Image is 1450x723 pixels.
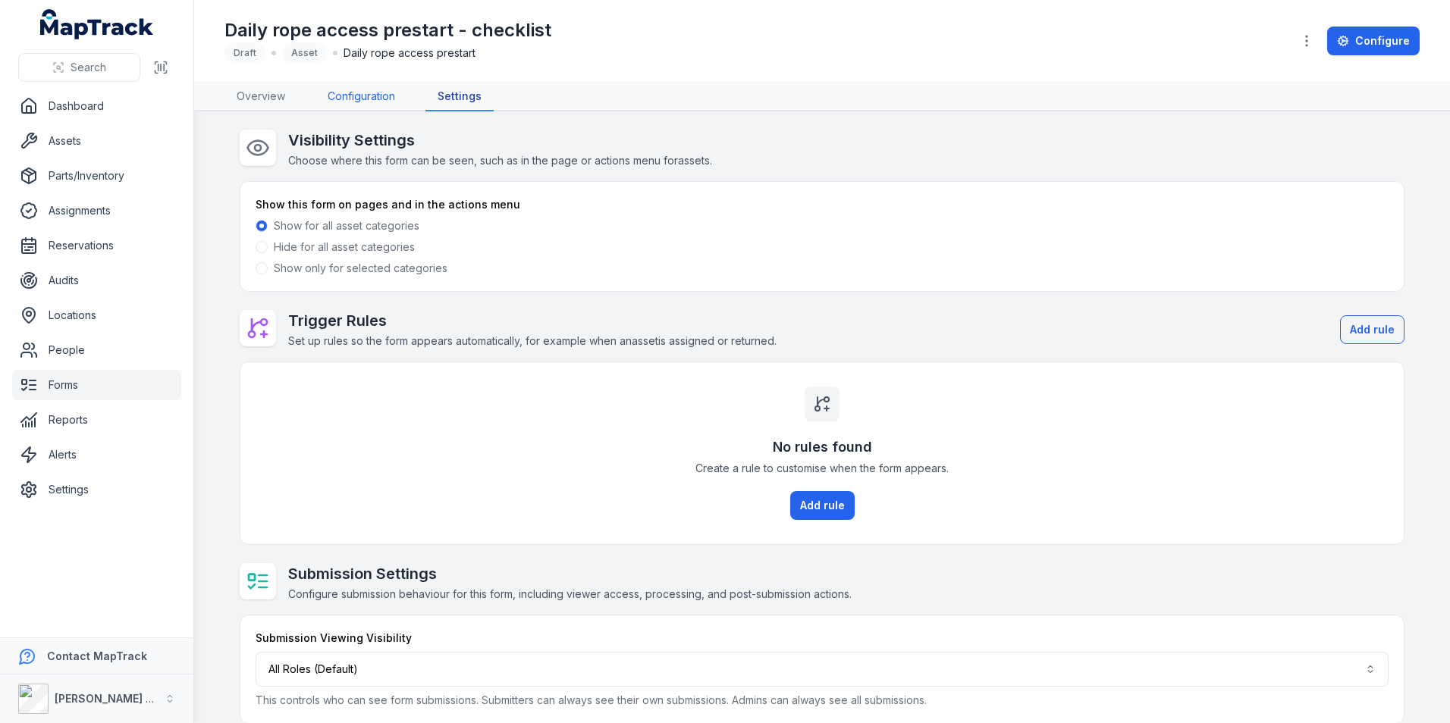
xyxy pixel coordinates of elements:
label: Show only for selected categories [274,261,447,276]
a: Alerts [12,440,181,470]
span: Set up rules so the form appears automatically, for example when an asset is assigned or returned. [288,334,777,347]
label: Hide for all asset categories [274,239,415,255]
button: Add rule [790,491,855,520]
strong: Contact MapTrack [47,649,147,662]
a: People [12,335,181,365]
a: Audits [12,265,181,296]
a: Forms [12,370,181,400]
a: Settings [425,83,494,111]
button: Add rule [1340,315,1404,344]
a: Parts/Inventory [12,161,181,191]
span: Daily rope access prestart [344,45,475,61]
p: This controls who can see form submissions. Submitters can always see their own submissions. Admi... [256,693,1389,708]
span: Search [71,60,106,75]
button: Search [18,53,140,82]
a: Reservations [12,230,181,261]
button: All Roles (Default) [256,652,1389,687]
h3: No rules found [773,437,872,458]
div: Draft [224,42,265,64]
h2: Trigger Rules [288,310,777,331]
h2: Submission Settings [288,563,852,584]
h2: Visibility Settings [288,130,712,151]
label: Show for all asset categories [274,218,419,233]
strong: [PERSON_NAME] Asset Maintenance [55,692,250,705]
span: Configure submission behaviour for this form, including viewer access, processing, and post-submi... [288,587,852,600]
a: Configuration [315,83,407,111]
a: Assignments [12,196,181,226]
a: Configure [1327,27,1420,55]
label: Show this form on pages and in the actions menu [256,197,520,212]
a: Settings [12,474,181,505]
a: Locations [12,300,181,330]
span: Choose where this form can be seen, such as in the page or actions menu for assets . [288,154,712,167]
a: Overview [224,83,297,111]
a: Assets [12,126,181,156]
h1: Daily rope access prestart - checklist [224,18,551,42]
span: Create a rule to customise when the form appears. [695,461,949,476]
a: Reports [12,405,181,435]
a: Dashboard [12,91,181,121]
div: Asset [282,42,327,64]
a: MapTrack [40,9,154,39]
label: Submission Viewing Visibility [256,631,412,646]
